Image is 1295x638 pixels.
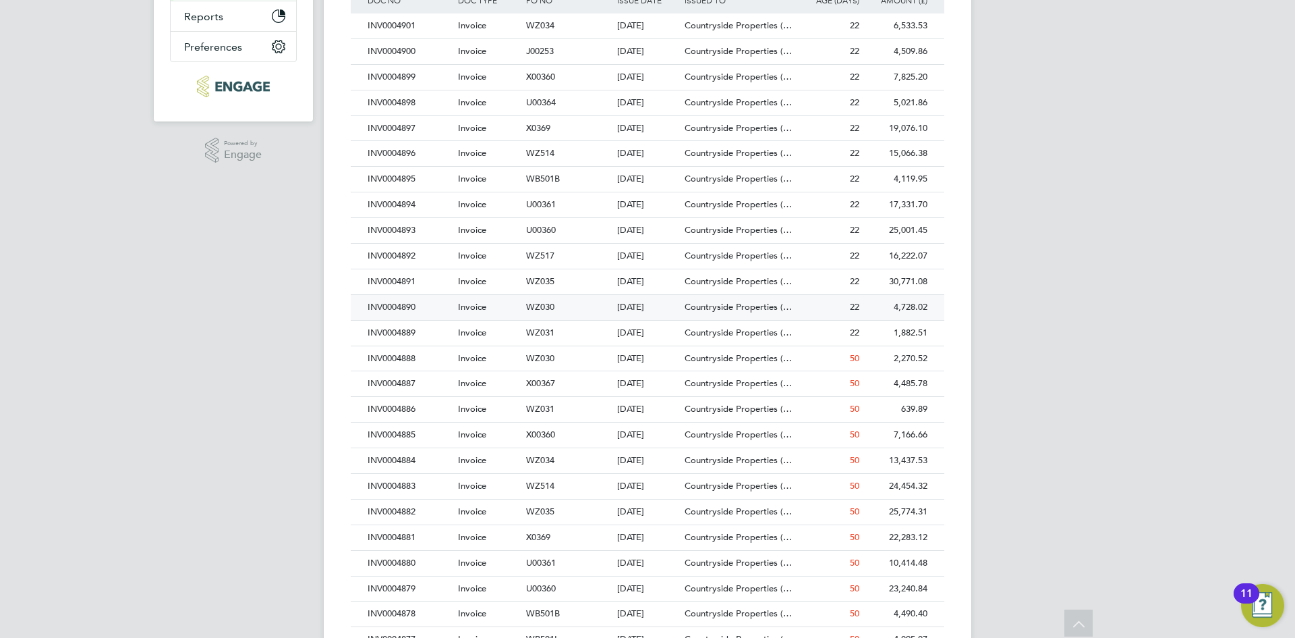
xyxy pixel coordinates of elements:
span: 22 [850,45,859,57]
span: U00364 [526,97,556,108]
span: J00253 [526,45,554,57]
span: Invoice [458,377,486,389]
span: Countryside Properties (… [685,327,792,338]
a: Go to home page [170,76,297,97]
span: U00360 [526,224,556,236]
span: 50 [850,608,859,619]
span: WB501B [526,608,560,619]
div: 25,774.31 [863,500,931,525]
span: 22 [850,250,859,261]
div: 19,076.10 [863,116,931,141]
img: northbuildrecruit-logo-retina.png [197,76,269,97]
div: 4,509.86 [863,39,931,64]
span: WZ035 [526,506,554,517]
div: INV0004896 [364,141,455,166]
div: [DATE] [614,244,682,269]
span: 50 [850,583,859,594]
span: Countryside Properties (… [685,198,792,210]
span: 50 [850,429,859,440]
div: [DATE] [614,602,682,627]
span: 50 [850,377,859,389]
span: 22 [850,147,859,159]
span: U00360 [526,583,556,594]
div: [DATE] [614,525,682,550]
div: [DATE] [614,39,682,64]
span: Invoice [458,20,486,31]
div: INV0004901 [364,14,455,38]
div: 7,825.20 [863,65,931,90]
div: 15,066.38 [863,141,931,166]
span: U00361 [526,557,556,568]
span: WZ035 [526,275,554,287]
div: [DATE] [614,423,682,448]
span: X0369 [526,122,550,134]
span: Countryside Properties (… [685,531,792,543]
span: 50 [850,352,859,364]
div: [DATE] [614,397,682,422]
span: Engage [224,149,262,161]
div: [DATE] [614,474,682,499]
div: 13,437.53 [863,448,931,473]
div: INV0004882 [364,500,455,525]
span: Invoice [458,480,486,491]
div: [DATE] [614,192,682,217]
span: WZ034 [526,20,554,31]
span: Countryside Properties (… [685,250,792,261]
span: Countryside Properties (… [685,454,792,466]
span: WZ030 [526,352,554,364]
span: Countryside Properties (… [685,45,792,57]
span: Invoice [458,198,486,210]
div: INV0004898 [364,90,455,115]
span: 50 [850,480,859,491]
div: 17,331.70 [863,192,931,217]
span: Invoice [458,301,486,313]
span: Countryside Properties (… [685,173,792,184]
span: 22 [850,71,859,82]
span: Invoice [458,45,486,57]
span: Invoice [458,506,486,517]
div: 30,771.08 [863,269,931,294]
span: 22 [850,97,859,108]
div: 4,485.78 [863,371,931,396]
span: Preferences [184,41,242,53]
div: 4,728.02 [863,295,931,320]
div: INV0004887 [364,371,455,396]
div: INV0004885 [364,423,455,448]
span: 22 [850,327,859,338]
span: 22 [850,301,859,313]
a: Powered byEngage [205,138,262,163]
span: 50 [850,403,859,415]
button: Open Resource Center, 11 new notifications [1241,584,1284,627]
span: Countryside Properties (… [685,147,792,159]
span: Countryside Properties (… [685,20,792,31]
span: Countryside Properties (… [685,377,792,389]
span: X00360 [526,429,555,440]
span: X00367 [526,377,555,389]
div: [DATE] [614,295,682,320]
div: 25,001.45 [863,218,931,243]
div: INV0004883 [364,474,455,499]
span: 22 [850,20,859,31]
div: 4,490.40 [863,602,931,627]
div: 7,166.66 [863,423,931,448]
div: INV0004895 [364,167,455,192]
div: 2,270.52 [863,346,931,371]
span: Countryside Properties (… [685,480,792,491]
span: Invoice [458,250,486,261]
span: Countryside Properties (… [685,224,792,236]
span: WZ514 [526,147,554,159]
button: Preferences [171,32,296,61]
div: [DATE] [614,141,682,166]
span: Invoice [458,71,486,82]
div: INV0004886 [364,397,455,422]
div: 639.89 [863,397,931,422]
button: Reports [171,1,296,31]
span: WZ517 [526,250,554,261]
span: 22 [850,224,859,236]
div: 6,533.53 [863,14,931,38]
span: Countryside Properties (… [685,71,792,82]
span: Invoice [458,583,486,594]
div: INV0004884 [364,448,455,473]
span: Countryside Properties (… [685,97,792,108]
div: [DATE] [614,321,682,346]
